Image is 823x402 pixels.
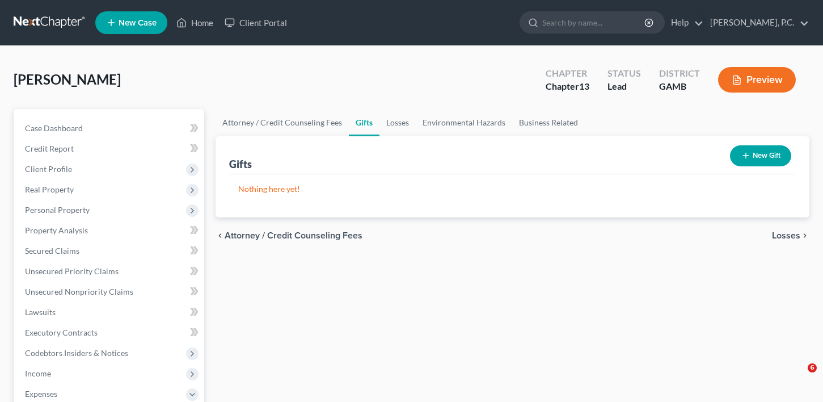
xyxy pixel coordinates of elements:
button: New Gift [730,145,791,166]
span: Credit Report [25,144,74,153]
a: Losses [379,109,416,136]
span: Expenses [25,389,57,399]
div: Lead [607,80,641,93]
span: Secured Claims [25,246,79,256]
span: Executory Contracts [25,328,98,337]
a: [PERSON_NAME], P.C. [704,12,809,33]
div: Chapter [546,67,589,80]
span: Property Analysis [25,225,88,235]
div: Chapter [546,80,589,93]
a: Credit Report [16,139,204,159]
span: Personal Property [25,205,90,215]
div: District [659,67,700,80]
a: Help [665,12,703,33]
span: Attorney / Credit Counseling Fees [225,231,362,240]
span: 13 [579,81,589,91]
a: Environmental Hazards [416,109,512,136]
p: Nothing here yet! [238,183,787,195]
span: Unsecured Priority Claims [25,266,119,276]
span: 6 [808,363,817,372]
a: Case Dashboard [16,118,204,139]
a: Client Portal [219,12,293,33]
a: Unsecured Priority Claims [16,261,204,282]
span: [PERSON_NAME] [14,71,121,87]
span: Lawsuits [25,307,56,317]
a: Unsecured Nonpriority Claims [16,282,204,302]
button: Preview [718,67,796,93]
a: Gifts [349,109,379,136]
button: Losses chevron_right [772,231,809,240]
i: chevron_left [216,231,225,240]
div: GAMB [659,80,700,93]
a: Attorney / Credit Counseling Fees [216,109,349,136]
span: Unsecured Nonpriority Claims [25,287,133,296]
a: Property Analysis [16,220,204,241]
a: Secured Claims [16,241,204,261]
div: Gifts [229,157,252,171]
button: chevron_left Attorney / Credit Counseling Fees [216,231,362,240]
span: New Case [119,19,157,27]
iframe: Intercom live chat [784,363,812,391]
a: Business Related [512,109,585,136]
i: chevron_right [800,231,809,240]
span: Losses [772,231,800,240]
span: Codebtors Insiders & Notices [25,348,128,358]
a: Executory Contracts [16,323,204,343]
span: Real Property [25,185,74,194]
span: Case Dashboard [25,123,83,133]
a: Lawsuits [16,302,204,323]
div: Status [607,67,641,80]
input: Search by name... [542,12,646,33]
a: Home [171,12,219,33]
span: Client Profile [25,164,72,174]
span: Income [25,368,51,378]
